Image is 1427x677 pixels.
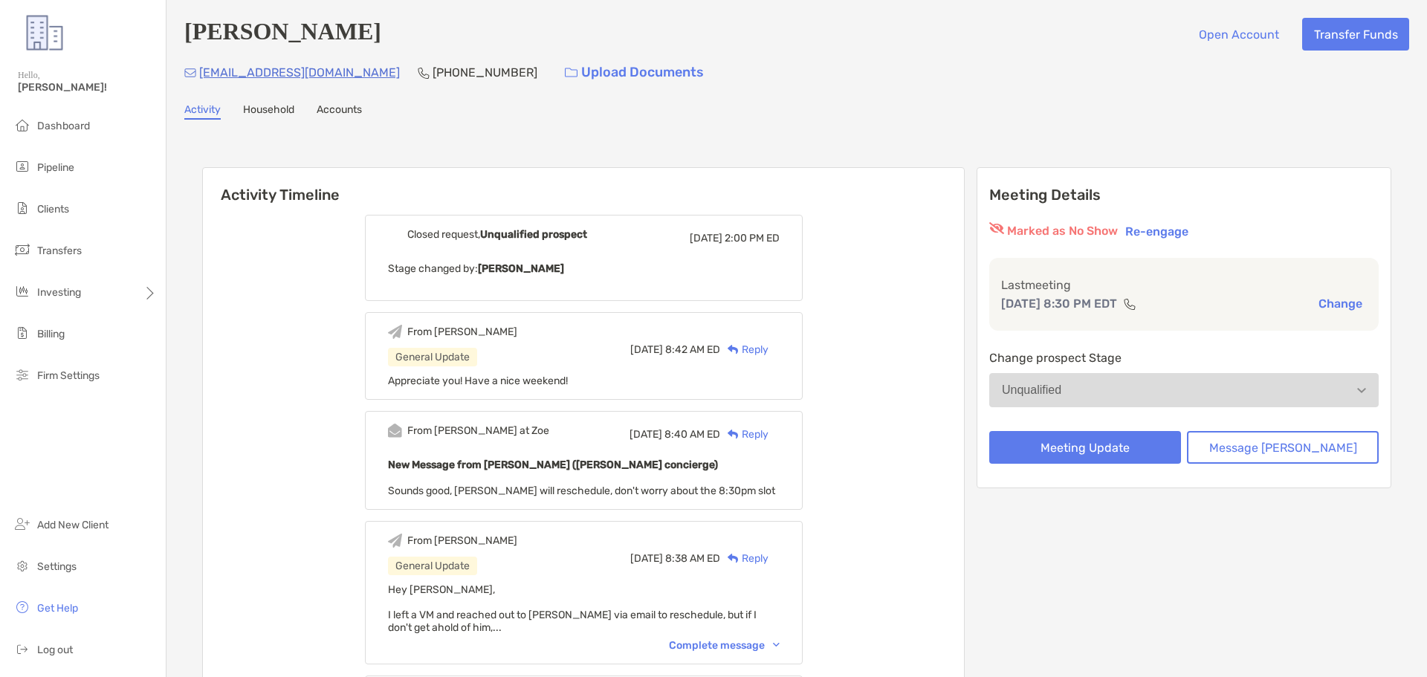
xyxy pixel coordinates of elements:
img: Open dropdown arrow [1357,388,1366,393]
span: Pipeline [37,161,74,174]
button: Re-engage [1121,222,1193,240]
span: Hey [PERSON_NAME], I left a VM and reached out to [PERSON_NAME] via email to reschedule, but if I... [388,583,757,634]
b: Unqualified prospect [480,228,587,241]
img: Event icon [388,424,402,438]
p: [EMAIL_ADDRESS][DOMAIN_NAME] [199,63,400,82]
img: Email Icon [184,68,196,77]
img: button icon [565,68,577,78]
div: From [PERSON_NAME] [407,534,517,547]
span: Billing [37,328,65,340]
span: [PERSON_NAME]! [18,81,157,94]
span: 8:42 AM ED [665,343,720,356]
span: Firm Settings [37,369,100,382]
h6: Activity Timeline [203,168,964,204]
img: firm-settings icon [13,366,31,383]
img: communication type [1123,298,1136,310]
span: Get Help [37,602,78,615]
button: Message [PERSON_NAME] [1187,431,1379,464]
div: Closed request, [407,228,587,241]
span: 2:00 PM ED [725,232,780,244]
img: logout icon [13,640,31,658]
span: Sounds good, [PERSON_NAME] will reschedule, don't worry about the 8:30pm slot [388,485,775,497]
span: 8:40 AM ED [664,428,720,441]
div: General Update [388,557,477,575]
div: From [PERSON_NAME] at Zoe [407,424,549,437]
a: Accounts [317,103,362,120]
img: Zoe Logo [18,6,71,59]
span: [DATE] [690,232,722,244]
button: Meeting Update [989,431,1181,464]
img: Phone Icon [418,67,430,79]
img: Reply icon [728,430,739,439]
a: Household [243,103,294,120]
span: [DATE] [630,552,663,565]
span: Appreciate you! Have a nice weekend! [388,375,568,387]
img: Chevron icon [773,643,780,647]
span: 8:38 AM ED [665,552,720,565]
div: From [PERSON_NAME] [407,325,517,338]
b: New Message from [PERSON_NAME] ([PERSON_NAME] concierge) [388,459,718,471]
p: Change prospect Stage [989,349,1379,367]
span: [DATE] [630,428,662,441]
span: Settings [37,560,77,573]
span: Transfers [37,244,82,257]
div: Reply [720,427,768,442]
div: General Update [388,348,477,366]
a: Upload Documents [555,56,713,88]
img: settings icon [13,557,31,574]
span: [DATE] [630,343,663,356]
img: investing icon [13,282,31,300]
span: Clients [37,203,69,216]
div: Unqualified [1002,383,1061,397]
button: Open Account [1187,18,1290,51]
span: Investing [37,286,81,299]
span: Log out [37,644,73,656]
img: Reply icon [728,345,739,354]
img: Event icon [388,325,402,339]
img: red eyr [989,222,1004,234]
img: dashboard icon [13,116,31,134]
p: [DATE] 8:30 PM EDT [1001,294,1117,313]
div: Reply [720,342,768,357]
div: Reply [720,551,768,566]
p: Meeting Details [989,186,1379,204]
h4: [PERSON_NAME] [184,18,381,51]
img: billing icon [13,324,31,342]
img: add_new_client icon [13,515,31,533]
img: Reply icon [728,554,739,563]
div: Complete message [669,639,780,652]
p: Marked as No Show [1007,222,1118,240]
p: Last meeting [1001,276,1367,294]
p: [PHONE_NUMBER] [433,63,537,82]
img: get-help icon [13,598,31,616]
img: transfers icon [13,241,31,259]
p: Stage changed by: [388,259,780,278]
img: Event icon [388,534,402,548]
img: clients icon [13,199,31,217]
b: [PERSON_NAME] [478,262,564,275]
button: Change [1314,296,1367,311]
button: Transfer Funds [1302,18,1409,51]
button: Unqualified [989,373,1379,407]
img: pipeline icon [13,158,31,175]
span: Dashboard [37,120,90,132]
img: Event icon [388,227,402,242]
span: Add New Client [37,519,109,531]
a: Activity [184,103,221,120]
